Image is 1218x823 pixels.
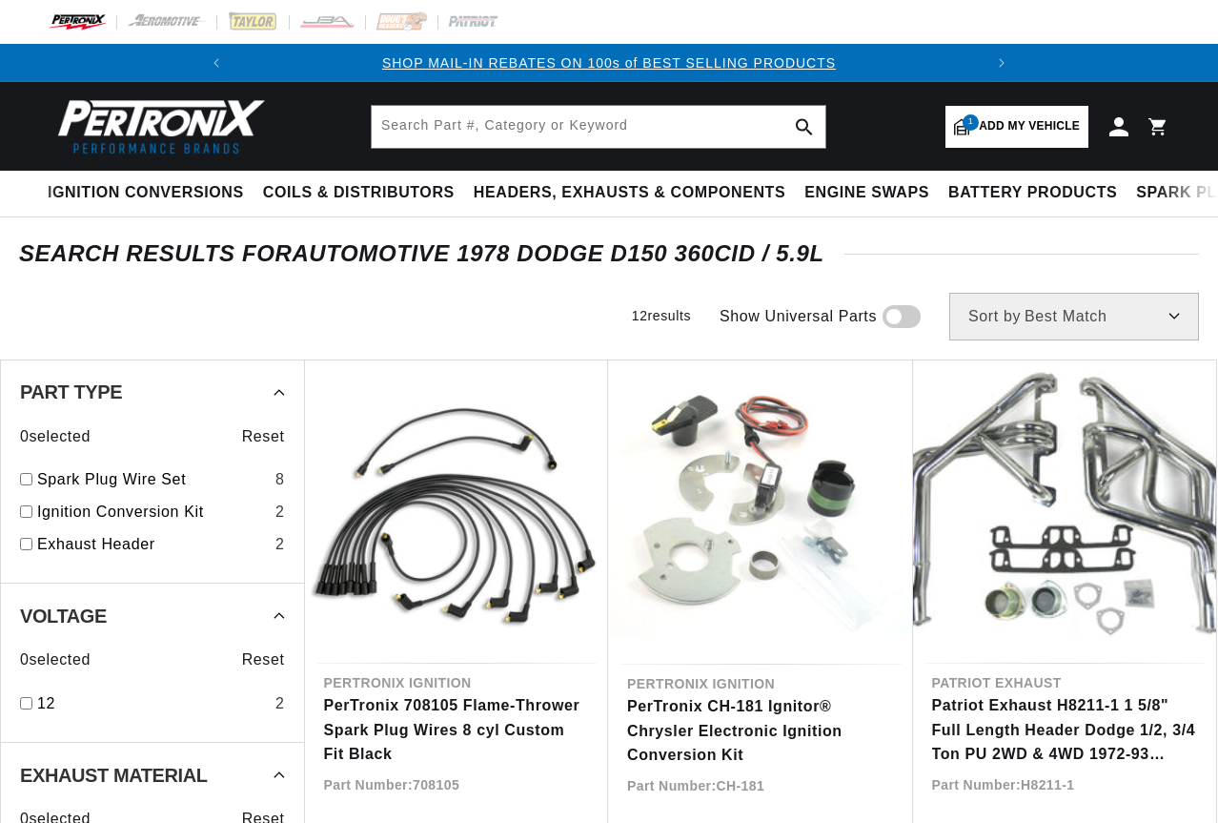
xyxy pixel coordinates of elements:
span: Engine Swaps [804,183,929,203]
span: Exhaust Material [20,766,208,785]
summary: Ignition Conversions [48,171,254,216]
button: search button [783,106,825,148]
summary: Headers, Exhausts & Components [464,171,795,216]
span: Coils & Distributors [263,183,455,203]
span: 0 selected [20,648,91,672]
div: SEARCH RESULTS FOR Automotive 1978 Dodge D150 360cid / 5.9L [19,244,1199,263]
a: Spark Plug Wire Set [37,467,268,492]
a: PerTronix CH-181 Ignitor® Chrysler Electronic Ignition Conversion Kit [627,694,894,768]
button: Translation missing: en.sections.announcements.next_announcement [983,44,1021,82]
span: Reset [242,648,285,672]
div: 1 of 2 [235,52,984,73]
span: Sort by [968,309,1021,324]
span: 12 results [632,308,691,323]
span: Show Universal Parts [720,304,877,329]
img: Pertronix [48,93,267,159]
span: Add my vehicle [979,117,1080,135]
input: Search Part #, Category or Keyword [372,106,825,148]
span: Headers, Exhausts & Components [474,183,785,203]
summary: Coils & Distributors [254,171,464,216]
div: 2 [275,691,285,716]
a: Patriot Exhaust H8211-1 1 5/8" Full Length Header Dodge 1/2, 3/4 Ton PU 2WD & 4WD 1972-93 Ramchar... [932,693,1198,767]
select: Sort by [949,293,1199,340]
span: Battery Products [948,183,1117,203]
span: Part Type [20,382,122,401]
a: 12 [37,691,268,716]
a: SHOP MAIL-IN REBATES ON 100s of BEST SELLING PRODUCTS [382,55,836,71]
span: Reset [242,424,285,449]
a: Ignition Conversion Kit [37,500,268,525]
a: PerTronix 708105 Flame-Thrower Spark Plug Wires 8 cyl Custom Fit Black [324,693,590,767]
span: 1 [963,114,979,131]
summary: Engine Swaps [795,171,939,216]
div: 8 [275,467,285,492]
a: 1Add my vehicle [945,106,1088,148]
span: Voltage [20,607,107,626]
span: 0 selected [20,424,91,449]
div: 2 [275,500,285,525]
div: 2 [275,532,285,557]
span: Ignition Conversions [48,183,244,203]
summary: Battery Products [939,171,1127,216]
a: Exhaust Header [37,532,268,557]
button: Translation missing: en.sections.announcements.previous_announcement [197,44,235,82]
div: Announcement [235,52,984,73]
